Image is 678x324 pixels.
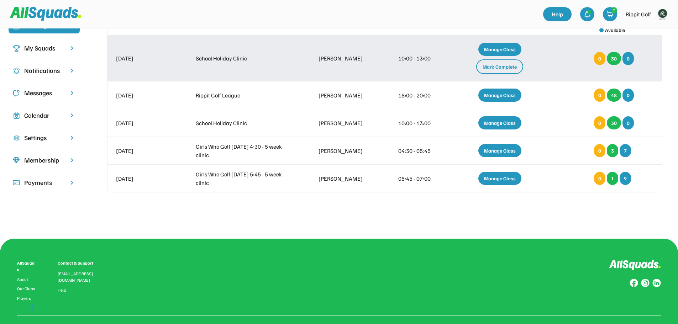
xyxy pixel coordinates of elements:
[24,133,64,143] div: Settings
[68,90,75,96] img: chevron-right.svg
[620,172,631,185] div: 9
[607,52,621,65] div: 30
[609,260,661,270] img: Logo%20inverted.svg
[626,10,651,18] div: Rippit Golf
[13,179,20,186] img: Icon%20%2815%29.svg
[319,119,372,127] div: [PERSON_NAME]
[398,174,441,183] div: 05:45 - 07:00
[319,147,372,155] div: [PERSON_NAME]
[24,155,64,165] div: Membership
[319,54,372,63] div: [PERSON_NAME]
[24,66,64,75] div: Notifications
[607,116,621,129] div: 30
[398,91,441,100] div: 18:00 - 20:00
[13,67,20,74] img: Icon%20copy%204.svg
[607,172,618,185] div: 1
[478,144,521,157] div: Manage Class
[594,52,605,65] div: 0
[622,116,634,129] div: 0
[319,91,372,100] div: [PERSON_NAME]
[196,170,293,187] div: Girls Who Golf [DATE] 5:45 - 5 week clinic
[24,111,64,120] div: Calendar
[622,89,634,102] div: 0
[594,116,605,129] div: 0
[116,91,170,100] div: [DATE]
[68,45,75,52] img: chevron-right.svg
[196,142,293,159] div: Girls Who Golf [DATE] 4:30 - 5 week clinic
[594,89,605,102] div: 0
[398,147,441,155] div: 04:30 - 05:45
[655,7,669,21] img: Rippitlogov2_green.png
[13,90,20,97] img: Icon%20copy%205.svg
[68,157,75,164] img: chevron-right.svg
[196,91,293,100] div: Rippit Golf League
[13,134,20,142] img: Icon%20copy%2016.svg
[478,43,521,56] div: Manage Class
[607,89,621,102] div: 48
[116,147,170,155] div: [DATE]
[478,89,521,102] div: Manage Class
[620,144,631,157] div: 7
[611,7,617,13] div: 2
[398,54,441,63] div: 10:00 - 13:00
[641,279,650,287] img: Group%20copy%207.svg
[478,172,521,185] div: Manage Class
[630,279,638,287] img: Group%20copy%208.svg
[606,11,614,18] img: shopping-cart-01%20%281%29.svg
[116,119,170,127] div: [DATE]
[584,11,591,18] img: bell-03%20%281%29.svg
[68,67,75,74] img: chevron-right.svg
[196,119,293,127] div: School Holiday Clinic
[68,179,75,186] img: chevron-right.svg
[622,52,634,65] div: 0
[652,279,661,287] img: Group%20copy%206.svg
[398,119,441,127] div: 10:00 - 13:00
[68,134,75,141] img: chevron-right.svg
[607,144,618,157] div: 3
[24,43,64,53] div: My Squads
[478,116,521,129] div: Manage Class
[319,174,372,183] div: [PERSON_NAME]
[24,88,64,98] div: Messages
[594,172,605,185] div: 0
[13,45,20,52] img: Icon%20copy%203.svg
[13,112,20,119] img: Icon%20copy%207.svg
[116,54,170,63] div: [DATE]
[116,174,170,183] div: [DATE]
[605,26,625,34] div: Available
[13,157,20,164] img: Icon%20copy%208.svg
[196,54,293,63] div: School Holiday Clinic
[10,7,81,20] img: Squad%20Logo.svg
[476,59,523,74] div: Mark Complete
[594,144,605,157] div: 0
[24,178,64,187] div: Payments
[68,112,75,119] img: chevron-right.svg
[543,7,572,21] a: Help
